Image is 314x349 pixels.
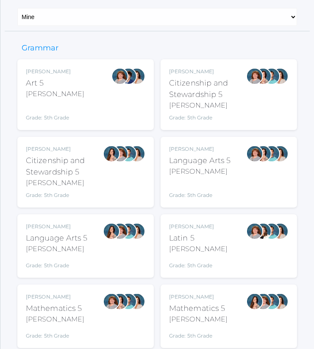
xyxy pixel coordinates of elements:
div: Cari Burke [128,68,145,85]
h3: Grammar [17,44,63,53]
div: Sarah Bence [255,293,272,310]
div: Language Arts 5 [169,155,231,166]
div: Sarah Bence [246,223,263,240]
div: [PERSON_NAME] [26,145,103,153]
div: Westen Taylor [263,223,280,240]
div: Grade: 5th Grade [169,180,231,199]
div: [PERSON_NAME] [26,68,84,75]
div: Sarah Bence [111,68,128,85]
div: Sarah Bence [111,223,128,240]
div: [PERSON_NAME] [26,244,88,254]
div: Grade: 5th Grade [26,258,88,269]
div: Westen Taylor [263,145,280,162]
div: Citizenship and Stewardship 5 [26,155,103,178]
div: Cari Burke [272,223,289,240]
div: Westen Taylor [120,293,137,310]
div: [PERSON_NAME] [169,244,228,254]
div: Sarah Bence [246,145,263,162]
div: [PERSON_NAME] [26,178,103,188]
div: Mathematics 5 [26,303,84,314]
div: [PERSON_NAME] [169,314,228,324]
div: Citizenship and Stewardship 5 [169,78,246,100]
div: Rebecca Salazar [103,145,120,162]
div: Latin 5 [169,233,228,244]
div: Teresa Deutsch [255,223,272,240]
div: Grade: 5th Grade [26,191,103,199]
div: [PERSON_NAME] [26,314,84,324]
div: Grade: 5th Grade [169,114,246,122]
div: Grade: 5th Grade [169,328,228,340]
div: Rebecca Salazar [255,145,272,162]
div: Cari Burke [272,68,289,85]
div: [PERSON_NAME] [26,293,84,301]
div: [PERSON_NAME] [169,293,228,301]
div: Grade: 5th Grade [26,102,84,122]
div: Mathematics 5 [169,303,228,314]
div: Sarah Bence [246,68,263,85]
div: Rebecca Salazar [255,68,272,85]
div: [PERSON_NAME] [169,223,228,230]
div: Westen Taylor [120,145,137,162]
div: Cari Burke [128,293,145,310]
div: Cari Burke [128,145,145,162]
div: Westen Taylor [263,293,280,310]
div: Rebecca Salazar [111,293,128,310]
div: [PERSON_NAME] [169,68,246,75]
div: Sarah Bence [111,145,128,162]
div: Grade: 5th Grade [169,258,228,269]
div: [PERSON_NAME] [26,223,88,230]
div: Art 5 [26,78,84,89]
div: Cari Burke [272,293,289,310]
div: Cari Burke [128,223,145,240]
div: Rebecca Salazar [103,223,120,240]
div: Rebecca Salazar [246,293,263,310]
div: [PERSON_NAME] [169,145,231,153]
div: Cari Burke [272,145,289,162]
div: Sarah Bence [103,293,120,310]
div: [PERSON_NAME] [169,166,231,177]
div: [PERSON_NAME] [26,89,84,99]
div: Carolyn Sugimoto [120,68,137,85]
div: Westen Taylor [263,68,280,85]
div: Grade: 5th Grade [26,328,84,340]
div: Westen Taylor [120,223,137,240]
div: Language Arts 5 [26,233,88,244]
div: [PERSON_NAME] [169,100,246,111]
